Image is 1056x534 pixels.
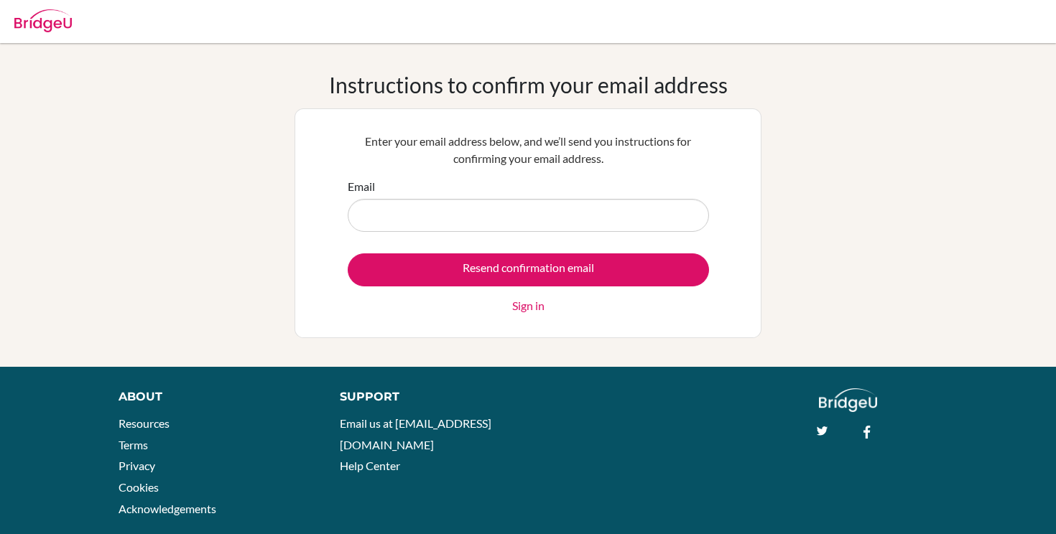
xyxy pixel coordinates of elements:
[340,459,400,472] a: Help Center
[119,459,155,472] a: Privacy
[119,438,148,451] a: Terms
[340,388,514,406] div: Support
[348,178,375,195] label: Email
[512,297,545,314] a: Sign in
[14,9,72,32] img: Bridge-U
[119,480,159,494] a: Cookies
[119,502,216,515] a: Acknowledgements
[329,72,728,98] h1: Instructions to confirm your email address
[340,416,491,451] a: Email us at [EMAIL_ADDRESS][DOMAIN_NAME]
[348,253,709,286] input: Resend confirmation email
[119,388,307,406] div: About
[119,416,170,430] a: Resources
[348,133,709,167] p: Enter your email address below, and we’ll send you instructions for confirming your email address.
[819,388,877,412] img: logo_white@2x-f4f0deed5e89b7ecb1c2cc34c3e3d731f90f0f143d5ea2071677605dd97b5244.png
